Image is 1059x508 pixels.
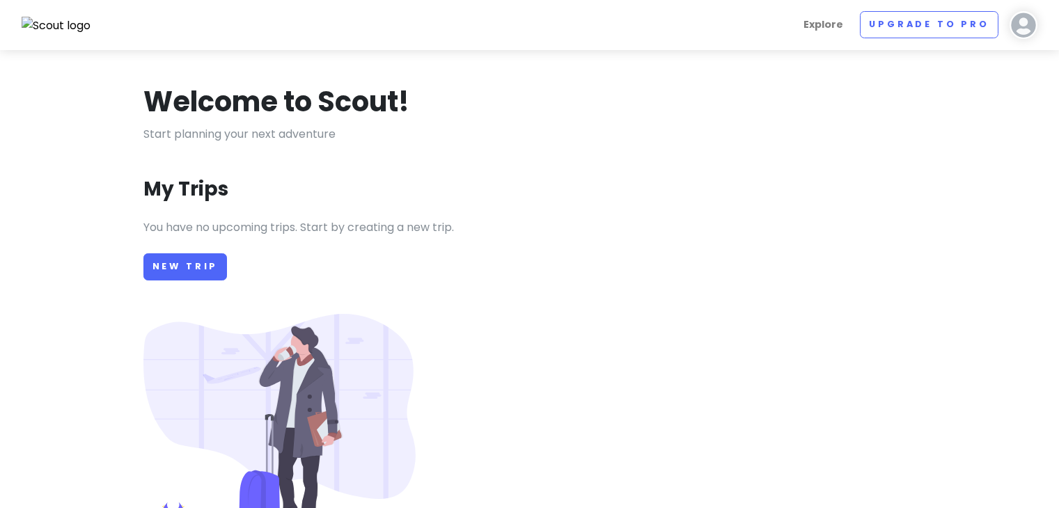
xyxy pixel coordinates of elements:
img: Scout logo [22,17,91,35]
h1: Welcome to Scout! [143,84,409,120]
h3: My Trips [143,177,228,202]
a: New Trip [143,253,228,280]
p: You have no upcoming trips. Start by creating a new trip. [143,219,916,237]
p: Start planning your next adventure [143,125,916,143]
a: Explore [798,11,849,38]
a: Upgrade to Pro [860,11,998,38]
img: User profile [1010,11,1037,39]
